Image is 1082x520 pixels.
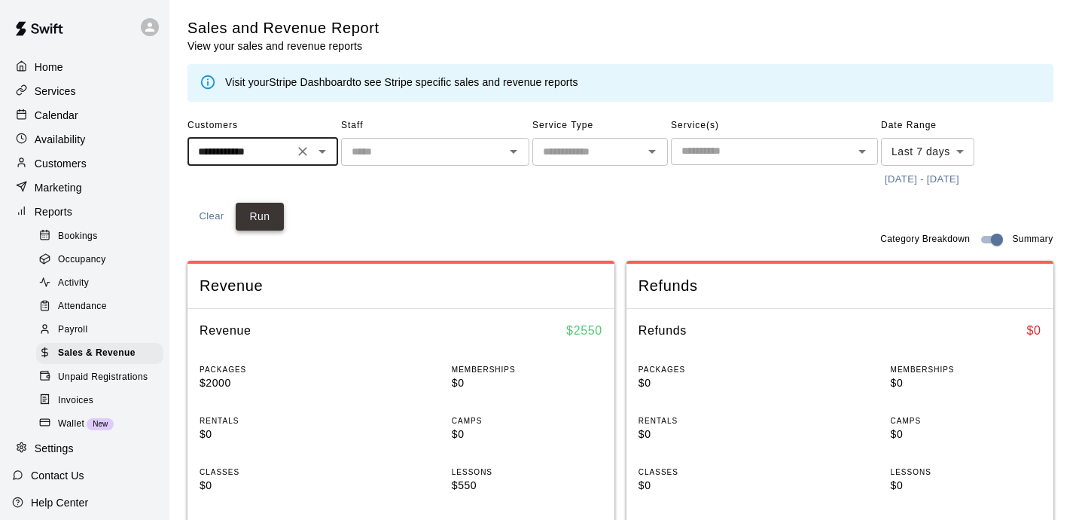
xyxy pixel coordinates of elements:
a: Activity [36,272,169,295]
span: Invoices [58,393,93,408]
p: CAMPS [891,415,1041,427]
p: $550 [452,478,602,494]
span: Service(s) [671,114,878,138]
div: Payroll [36,320,163,341]
a: Attendance [36,295,169,319]
div: Occupancy [36,249,163,271]
p: $0 [891,375,1041,391]
p: $0 [452,375,602,391]
div: Activity [36,273,163,294]
button: Clear [187,203,236,231]
a: Home [12,56,157,78]
a: Unpaid Registrations [36,366,169,389]
p: MEMBERSHIPS [452,364,602,375]
div: WalletNew [36,414,163,435]
span: Unpaid Registrations [58,370,148,385]
button: Clear [292,141,313,162]
span: Payroll [58,323,87,338]
p: CAMPS [452,415,602,427]
span: Summary [1012,232,1053,247]
a: Customers [12,152,157,175]
span: Sales & Revenue [58,346,136,361]
p: Home [35,60,63,75]
span: New [87,420,114,428]
p: View your sales and revenue reports [187,38,379,54]
p: CLASSES [639,466,789,478]
p: LESSONS [452,466,602,478]
button: [DATE] - [DATE] [881,168,963,191]
p: $0 [639,478,789,494]
span: Staff [341,114,529,138]
a: WalletNew [36,412,169,436]
p: $0 [200,427,350,442]
h6: Revenue [200,321,251,341]
div: Bookings [36,226,163,247]
a: Availability [12,128,157,151]
p: Services [35,84,76,99]
a: Payroll [36,319,169,342]
a: Settings [12,438,157,460]
p: Help Center [31,495,88,510]
button: Open [312,141,333,162]
a: Stripe Dashboard [269,76,352,88]
p: PACKAGES [200,364,350,375]
button: Open [852,141,873,162]
p: $0 [891,427,1041,442]
p: $0 [452,427,602,442]
span: Category Breakdown [880,232,970,247]
div: Sales & Revenue [36,343,163,364]
div: Invoices [36,390,163,411]
a: Services [12,80,157,102]
div: Visit your to see Stripe specific sales and revenue reports [225,75,578,91]
a: Reports [12,200,157,223]
p: $0 [639,375,789,391]
p: Availability [35,132,86,147]
a: Bookings [36,225,169,248]
p: $0 [639,427,789,442]
p: $0 [891,478,1041,494]
p: Contact Us [31,468,84,483]
div: Attendance [36,296,163,317]
span: Revenue [200,276,602,296]
span: Bookings [58,229,98,244]
p: $2000 [200,375,350,391]
span: Activity [58,276,89,291]
h5: Sales and Revenue Report [187,18,379,38]
a: Sales & Revenue [36,342,169,366]
p: PACKAGES [639,364,789,375]
span: Service Type [532,114,668,138]
p: $0 [200,478,350,494]
a: Occupancy [36,248,169,271]
p: MEMBERSHIPS [891,364,1041,375]
p: Marketing [35,180,82,195]
a: Invoices [36,389,169,412]
h6: $ 2550 [566,321,602,341]
a: Marketing [12,176,157,199]
a: Calendar [12,104,157,127]
div: Last 7 days [881,138,974,166]
span: Refunds [639,276,1041,296]
p: CLASSES [200,466,350,478]
button: Run [236,203,284,231]
span: Customers [187,114,338,138]
p: Calendar [35,108,78,123]
div: Unpaid Registrations [36,367,163,388]
span: Occupancy [58,252,106,268]
p: RENTALS [639,415,789,427]
span: Wallet [58,417,84,432]
p: Customers [35,156,87,171]
p: Settings [35,441,74,456]
h6: Refunds [639,321,687,341]
p: RENTALS [200,415,350,427]
span: Attendance [58,299,107,314]
span: Date Range [881,114,1013,138]
h6: $ 0 [1027,321,1041,341]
